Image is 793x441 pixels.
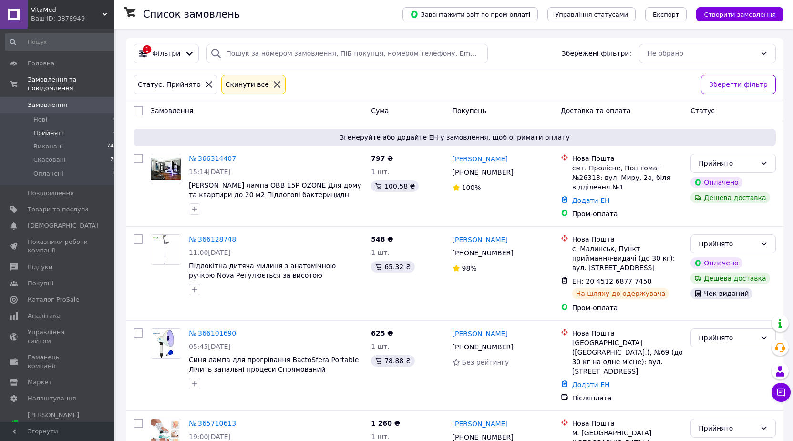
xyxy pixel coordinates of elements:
span: Повідомлення [28,189,74,198]
span: VitaMed [31,6,103,14]
a: [PERSON_NAME] лампа OBB 15P OZONE Для дому та квартири до 20 м2 Підлогові бактерицидні лампи Пере... [189,181,361,208]
div: Нова Пошта [572,328,683,338]
div: Пром-оплата [572,303,683,313]
span: 0 [113,115,117,124]
div: с. Малинськ, Пункт приймання-видачі (до 30 кг): вул. [STREET_ADDRESS] [572,244,683,273]
div: Не обрано [647,48,756,59]
span: Покупець [453,107,486,115]
span: 76 [110,156,117,164]
div: Прийнято [699,423,756,433]
button: Зберегти фільтр [701,75,776,94]
span: Прийняті [33,129,63,137]
div: Післяплата [572,393,683,403]
span: Нові [33,115,47,124]
span: Головна [28,59,54,68]
span: [PERSON_NAME] та рахунки [28,411,88,437]
a: [PERSON_NAME] [453,235,508,244]
span: Покупці [28,279,53,288]
img: Фото товару [151,235,181,264]
span: 1 шт. [371,168,390,176]
span: Завантажити звіт по пром-оплаті [410,10,530,19]
span: Замовлення [28,101,67,109]
div: Прийнято [699,333,756,343]
span: Оплачені [33,169,63,178]
button: Створити замовлення [696,7,783,21]
span: Скасовані [33,156,66,164]
a: № 365710613 [189,420,236,427]
span: 1 шт. [371,343,390,350]
a: Фото товару [151,328,181,359]
a: Додати ЕН [572,197,610,204]
span: Фільтри [152,49,180,58]
a: [PERSON_NAME] [453,329,508,338]
span: ЕН: 20 4512 6877 7450 [572,277,652,285]
span: Управління статусами [555,11,628,18]
span: 0 [113,169,117,178]
span: Cума [371,107,389,115]
a: Фото товару [151,234,181,265]
a: Синя лампа для прогрівання BactoSfera Portable Лічить запальні процеси Спрямований світлотепловий... [189,356,359,383]
div: Оплачено [690,177,742,188]
span: Маркет [28,378,52,387]
span: Статус [690,107,715,115]
span: Виконані [33,142,63,151]
div: смт. Пролісне, Поштомат №26313: вул. Миру, 2а, біля відділення №1 [572,163,683,192]
span: 19:00[DATE] [189,433,231,441]
span: Показники роботи компанії [28,238,88,255]
div: Нова Пошта [572,419,683,428]
div: Нова Пошта [572,234,683,244]
div: Статус: Прийнято [136,79,203,90]
span: Зберегти фільтр [709,79,768,90]
input: Пошук [5,33,118,51]
a: [PERSON_NAME] [453,419,508,429]
span: Каталог ProSale [28,295,79,304]
span: Управління сайтом [28,328,88,345]
span: Збережені фільтри: [562,49,631,58]
span: Товари та послуги [28,205,88,214]
a: № 366101690 [189,329,236,337]
button: Управління статусами [547,7,636,21]
div: [PHONE_NUMBER] [451,166,515,179]
span: Без рейтингу [462,358,509,366]
div: Прийнято [699,239,756,249]
span: 625 ₴ [371,329,393,337]
h1: Список замовлень [143,9,240,20]
a: № 366314407 [189,155,236,162]
span: 05:45[DATE] [189,343,231,350]
div: Дешева доставка [690,273,770,284]
button: Завантажити звіт по пром-оплаті [402,7,538,21]
button: Чат з покупцем [772,383,791,402]
input: Пошук за номером замовлення, ПІБ покупця, номером телефону, Email, номером накладної [206,44,488,63]
a: Створити замовлення [687,10,783,18]
span: 1 шт. [371,433,390,441]
span: Замовлення та повідомлення [28,75,114,93]
div: Пром-оплата [572,209,683,219]
span: Аналітика [28,312,61,320]
span: 1 шт. [371,249,390,256]
span: 15:14[DATE] [189,168,231,176]
span: Згенеруйте або додайте ЕН у замовлення, щоб отримати оплату [137,133,772,142]
img: Фото товару [151,154,181,184]
div: Нова Пошта [572,154,683,163]
button: Експорт [645,7,687,21]
a: Додати ЕН [572,381,610,388]
span: 748 [107,142,117,151]
span: 1 260 ₴ [371,420,400,427]
div: Прийнято [699,158,756,168]
span: Доставка та оплата [561,107,631,115]
span: 11:00[DATE] [189,249,231,256]
div: Оплачено [690,257,742,269]
img: Фото товару [151,329,181,358]
a: Підлокітна дитяча милиця з анатомічною ручкою Nova Регулюється за висотою Максимальне навантаженн... [189,262,336,289]
span: 100% [462,184,481,191]
span: [DEMOGRAPHIC_DATA] [28,221,98,230]
div: Ваш ID: 3878949 [31,14,114,23]
div: 65.32 ₴ [371,261,414,273]
span: Створити замовлення [704,11,776,18]
a: [PERSON_NAME] [453,154,508,164]
a: № 366128748 [189,235,236,243]
div: 100.58 ₴ [371,180,419,192]
div: [GEOGRAPHIC_DATA] ([GEOGRAPHIC_DATA].), №69 (до 30 кг на одне місце): вул. [STREET_ADDRESS] [572,338,683,376]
